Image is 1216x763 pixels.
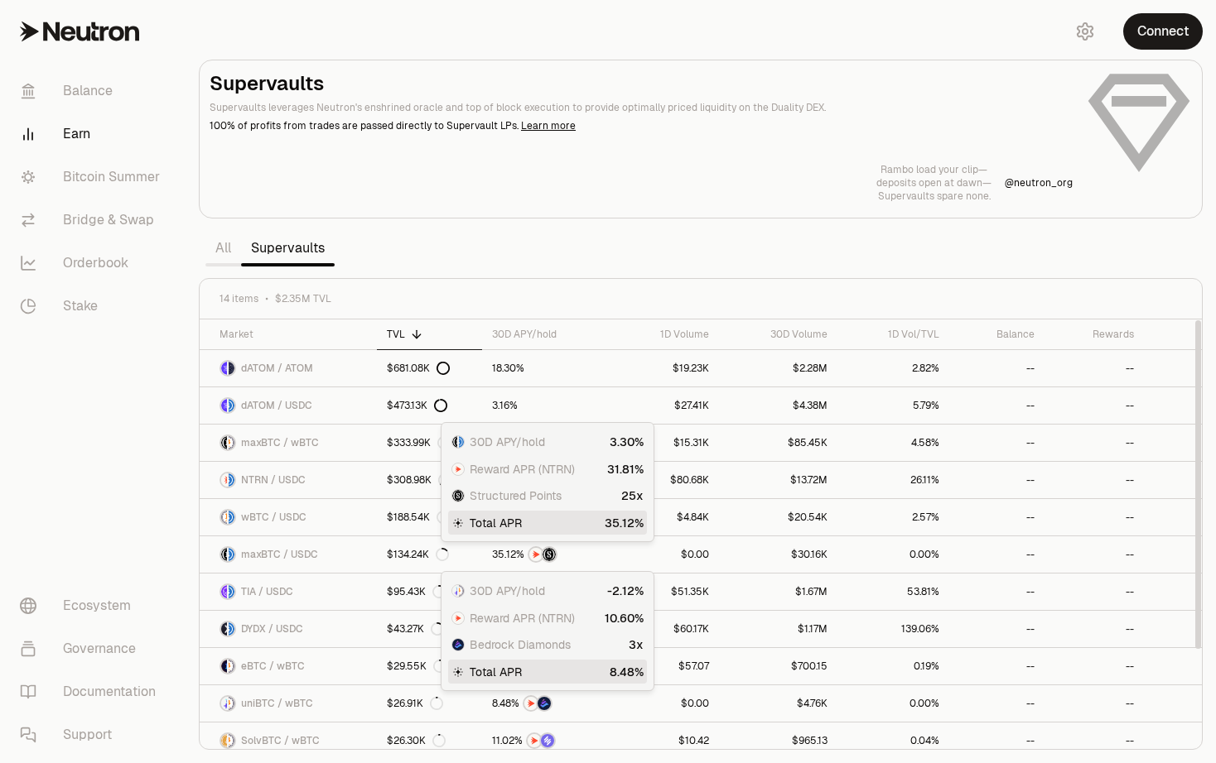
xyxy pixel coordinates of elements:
button: NTRNStructured Points [492,546,601,563]
a: -- [949,350,1045,386]
a: @neutron_org [1005,176,1073,190]
div: $333.99K [387,436,451,449]
div: $95.43K [387,585,446,598]
a: $85.45K [719,425,838,461]
img: wBTC Logo [229,436,234,449]
a: $15.31K [610,425,719,461]
p: deposits open at dawn— [876,176,992,190]
div: $43.27K [387,622,444,636]
a: $26.91K [377,685,482,722]
a: $43.27K [377,611,482,647]
img: Solv Points [541,734,554,747]
a: Orderbook [7,242,179,285]
img: uniBTC Logo [221,697,227,710]
img: maxBTC Logo [221,548,227,561]
a: -- [1045,462,1144,498]
a: -- [1045,536,1144,573]
a: Rambo load your clip—deposits open at dawn—Supervaults spare none. [876,163,992,203]
a: -- [1045,499,1144,535]
a: Balance [7,70,179,113]
div: $188.54K [387,511,450,524]
span: wBTC / USDC [241,511,306,524]
h2: Supervaults [210,70,1073,97]
a: $95.43K [377,573,482,610]
div: TVL [387,328,472,341]
p: 100% of profits from trades are passed directly to Supervault LPs. [210,118,1073,133]
img: USDC Logo [229,548,234,561]
a: NTRNBedrock Diamonds [482,685,610,722]
span: Reward APR (NTRN) [470,610,575,626]
a: $4.76K [719,685,838,722]
div: 25x [621,487,644,504]
a: $29.55K [377,648,482,684]
a: Bitcoin Summer [7,156,179,199]
a: NTRN LogoUSDC LogoNTRN / USDC [200,462,377,498]
img: wBTC Logo [229,734,234,747]
img: SolvBTC Logo [221,734,227,747]
a: -- [949,648,1045,684]
img: USDC Logo [229,622,234,636]
a: $4.38M [719,387,838,424]
button: Connect [1123,13,1203,50]
span: SolvBTC / wBTC [241,734,320,747]
a: $188.54K [377,499,482,535]
a: -- [949,462,1045,498]
a: Earn [7,113,179,156]
div: $29.55K [387,660,446,673]
span: NTRN / USDC [241,473,306,487]
span: $2.35M TVL [275,292,331,305]
a: -- [949,536,1045,573]
a: -- [1045,350,1144,386]
a: 139.06% [837,611,949,647]
img: USDC Logo [229,511,234,524]
img: NTRN [452,463,464,475]
span: Total APR [470,664,522,680]
a: -- [949,499,1045,535]
div: $308.98K [387,473,451,487]
a: -- [1045,425,1144,461]
a: dATOM LogoATOM LogodATOM / ATOM [200,350,377,386]
a: Stake [7,285,179,328]
img: Structured Points [543,548,556,561]
span: dATOM / ATOM [241,362,313,375]
a: SolvBTC LogowBTC LogoSolvBTC / wBTC [200,722,377,759]
a: $681.08K [377,350,482,386]
a: All [205,232,241,265]
img: dATOM Logo [221,399,227,412]
a: $60.17K [610,611,719,647]
a: $700.15 [719,648,838,684]
a: Ecosystem [7,584,179,627]
img: NTRN [528,734,541,747]
span: Total APR [470,515,522,531]
a: -- [949,685,1045,722]
span: Structured Points [470,487,562,504]
a: $1.67M [719,573,838,610]
a: $20.54K [719,499,838,535]
a: maxBTC LogowBTC LogomaxBTC / wBTC [200,425,377,461]
span: uniBTC / wBTC [241,697,313,710]
img: wBTC Logo [459,585,464,597]
div: 1D Vol/TVL [847,328,939,341]
div: 3x [629,636,644,653]
a: Support [7,713,179,756]
span: TIA / USDC [241,585,293,598]
img: Structured Points [452,490,464,501]
img: NTRN [529,548,543,561]
a: 0.00% [837,536,949,573]
a: 53.81% [837,573,949,610]
a: -- [1045,722,1144,759]
a: DYDX LogoUSDC LogoDYDX / USDC [200,611,377,647]
span: 30D APY/hold [470,583,545,599]
img: NTRN [452,612,464,624]
span: Bedrock Diamonds [470,636,571,653]
a: $51.35K [610,573,719,610]
span: maxBTC / USDC [241,548,318,561]
img: USDC Logo [229,473,234,487]
a: $4.84K [610,499,719,535]
a: -- [1045,611,1144,647]
span: maxBTC / wBTC [241,436,319,449]
div: 1D Volume [620,328,709,341]
img: uniBTC Logo [452,585,457,597]
a: $134.24K [377,536,482,573]
img: wBTC Logo [229,660,234,673]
